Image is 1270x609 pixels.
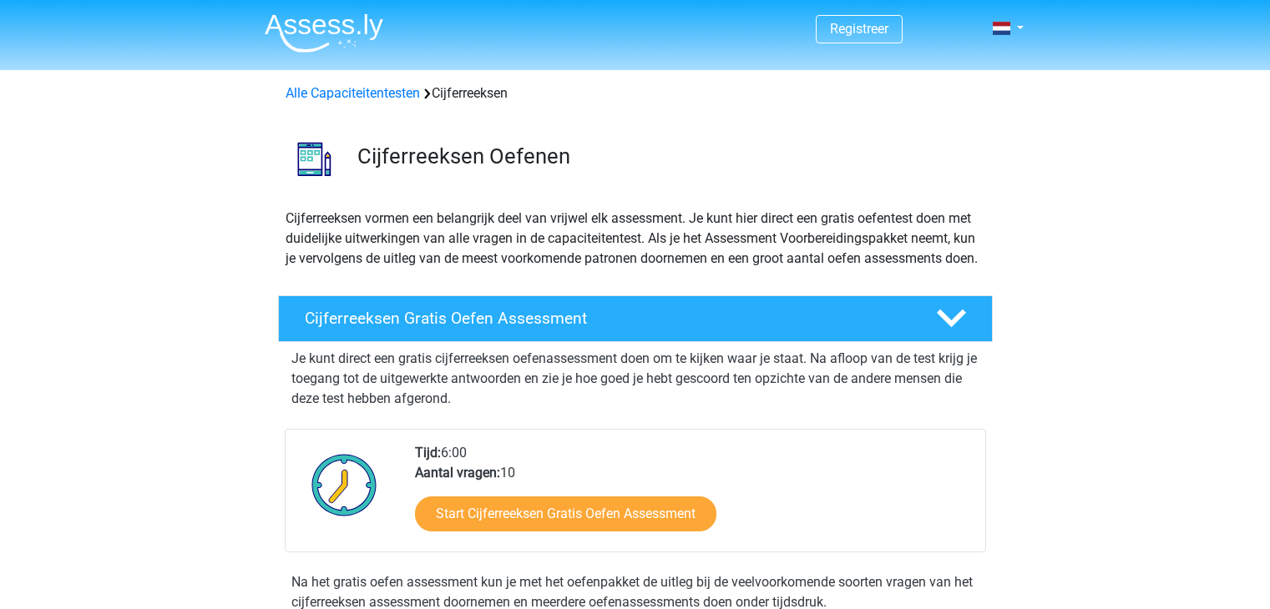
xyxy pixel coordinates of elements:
[286,85,420,101] a: Alle Capaciteitentesten
[271,295,999,342] a: Cijferreeksen Gratis Oefen Assessment
[302,443,387,526] img: Klok
[830,21,888,37] a: Registreer
[415,465,500,481] b: Aantal vragen:
[265,13,383,53] img: Assessly
[357,143,979,169] h3: Cijferreeksen Oefenen
[402,443,984,551] div: 6:00 10
[279,123,350,194] img: cijferreeksen
[291,349,979,409] p: Je kunt direct een gratis cijferreeksen oefenassessment doen om te kijken waar je staat. Na afloo...
[415,445,441,461] b: Tijd:
[305,309,909,328] h4: Cijferreeksen Gratis Oefen Assessment
[279,83,992,103] div: Cijferreeksen
[286,209,985,269] p: Cijferreeksen vormen een belangrijk deel van vrijwel elk assessment. Je kunt hier direct een grat...
[415,496,716,531] a: Start Cijferreeksen Gratis Oefen Assessment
